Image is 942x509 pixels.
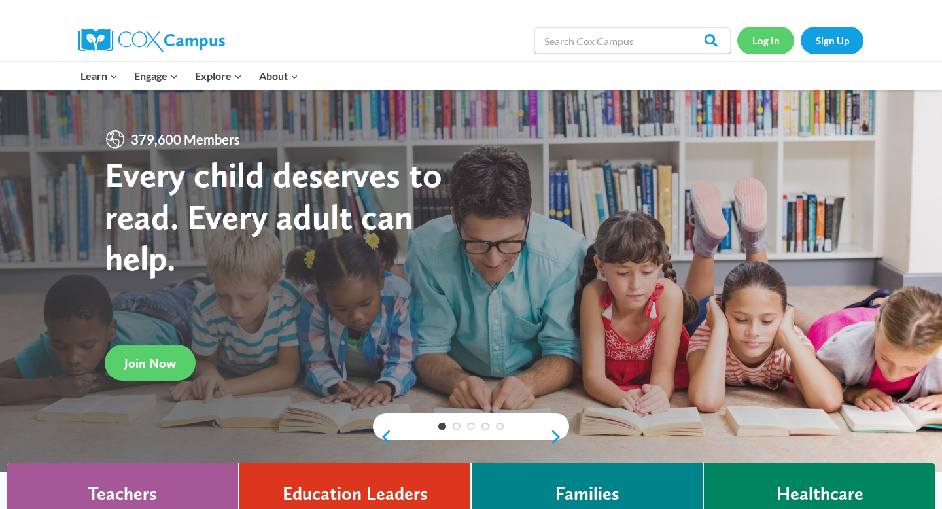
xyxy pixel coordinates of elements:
[88,483,157,505] h4: Teachers
[78,29,225,52] img: Cox Campus
[251,62,307,90] button: Child menu of About
[373,429,392,445] a: previous
[555,483,619,505] h4: Families
[481,423,489,430] a: 4
[534,27,731,54] input: Search Cox Campus
[105,154,442,279] strong: Every child deserves to read. Every adult can help.
[453,423,461,430] a: 2
[776,483,863,505] h4: Healthcare
[438,423,446,430] a: 1
[496,423,504,430] a: 5
[105,345,196,381] a: Join Now
[126,129,245,150] span: 379,600 Members
[467,423,475,430] a: 3
[283,483,428,505] h4: Education Leaders
[549,429,569,445] a: next
[124,355,176,371] span: Join Now
[373,424,569,450] div: content slider buttons
[72,62,306,90] nav: Primary Navigation
[72,62,126,90] button: Child menu of Learn
[126,62,187,90] button: Child menu of Engage
[186,62,251,90] button: Child menu of Explore
[801,27,863,54] a: Sign Up
[737,27,863,54] nav: Secondary Navigation
[737,27,794,54] a: Log In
